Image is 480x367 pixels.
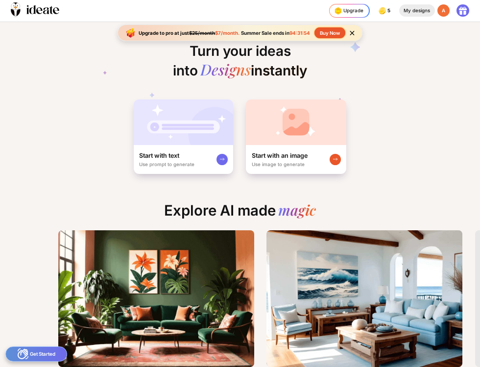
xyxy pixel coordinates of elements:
span: 94:31:54 [289,30,310,36]
div: Start with text [139,152,179,160]
img: startWithImageCardBg.jpg [246,99,346,145]
img: ThumbnailOceanlivingroom.png [266,230,462,367]
img: upgrade-banner-new-year-icon.gif [124,26,138,40]
div: Upgrade [333,5,363,16]
div: A [437,4,450,17]
div: Start with an image [252,152,308,160]
div: My designs [399,4,435,17]
div: Upgrade to pro at just [139,30,240,36]
img: upgrade-nav-btn-icon.gif [333,5,343,16]
div: Explore AI made [159,202,322,225]
div: Use prompt to generate [139,162,194,167]
img: startWithTextCardBg.jpg [134,99,233,145]
div: Summer Sale ends in [240,30,312,36]
div: Buy Now [314,27,345,38]
span: 5 [387,8,392,13]
div: magic [278,202,316,220]
div: Get Started [5,346,67,362]
span: $25/month [189,30,215,36]
div: Use image to generate [252,162,305,167]
img: ThumbnailRustic%20Jungle.png [58,230,254,367]
span: $7/month. [215,30,240,36]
